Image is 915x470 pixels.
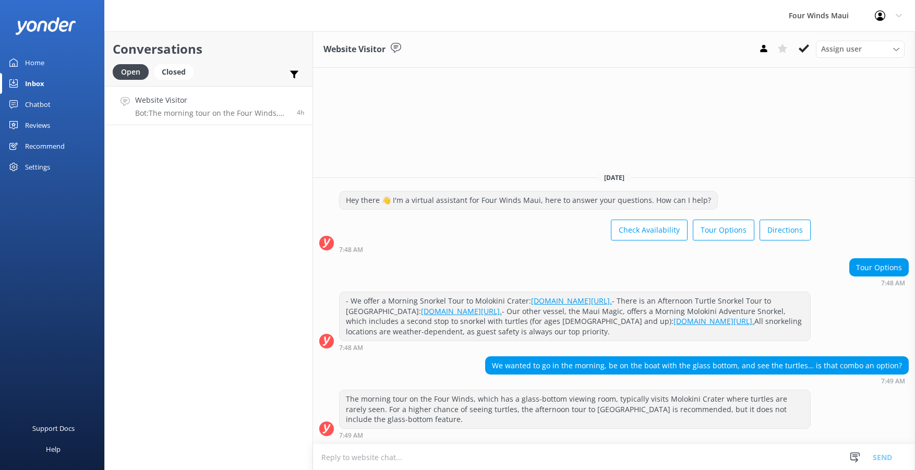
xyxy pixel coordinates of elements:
a: Closed [154,66,199,77]
div: The morning tour on the Four Winds, which has a glass-bottom viewing room, typically visits Molok... [340,390,810,428]
a: [DOMAIN_NAME][URL]. [673,316,754,326]
strong: 7:48 AM [339,247,363,253]
a: [DOMAIN_NAME][URL]. [531,296,612,306]
div: Recommend [25,136,65,156]
div: 07:48am 12-Aug-2025 (UTC -10:00) Pacific/Honolulu [339,344,811,351]
div: Open [113,64,149,80]
strong: 7:49 AM [339,432,363,439]
h4: Website Visitor [135,94,289,106]
p: Bot: The morning tour on the Four Winds, which has a glass-bottom viewing room, typically visits ... [135,109,289,118]
div: - We offer a Morning Snorkel Tour to Molokini Crater: - There is an Afternoon Turtle Snorkel Tour... [340,292,810,340]
div: Settings [25,156,50,177]
span: 07:49am 12-Aug-2025 (UTC -10:00) Pacific/Honolulu [297,108,305,117]
h3: Website Visitor [323,43,386,56]
img: yonder-white-logo.png [16,17,76,34]
button: Tour Options [693,220,754,240]
div: Closed [154,64,194,80]
div: Tour Options [850,259,908,276]
div: Home [25,52,44,73]
div: 07:48am 12-Aug-2025 (UTC -10:00) Pacific/Honolulu [849,279,909,286]
div: Assign User [816,41,905,57]
strong: 7:48 AM [339,345,363,351]
div: Inbox [25,73,44,94]
a: [DOMAIN_NAME][URL]. [421,306,502,316]
strong: 7:49 AM [881,378,905,384]
button: Directions [760,220,811,240]
div: Reviews [25,115,50,136]
a: Open [113,66,154,77]
div: We wanted to go in the morning, be on the boat with the glass bottom, and see the turtles… is tha... [486,357,908,375]
div: Chatbot [25,94,51,115]
div: 07:49am 12-Aug-2025 (UTC -10:00) Pacific/Honolulu [485,377,909,384]
button: Check Availability [611,220,688,240]
div: 07:48am 12-Aug-2025 (UTC -10:00) Pacific/Honolulu [339,246,811,253]
div: 07:49am 12-Aug-2025 (UTC -10:00) Pacific/Honolulu [339,431,811,439]
div: Support Docs [32,418,75,439]
span: [DATE] [598,173,631,182]
strong: 7:48 AM [881,280,905,286]
div: Help [46,439,61,460]
div: Hey there 👋 I'm a virtual assistant for Four Winds Maui, here to answer your questions. How can I... [340,191,717,209]
h2: Conversations [113,39,305,59]
a: Website VisitorBot:The morning tour on the Four Winds, which has a glass-bottom viewing room, typ... [105,86,312,125]
span: Assign user [821,43,862,55]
